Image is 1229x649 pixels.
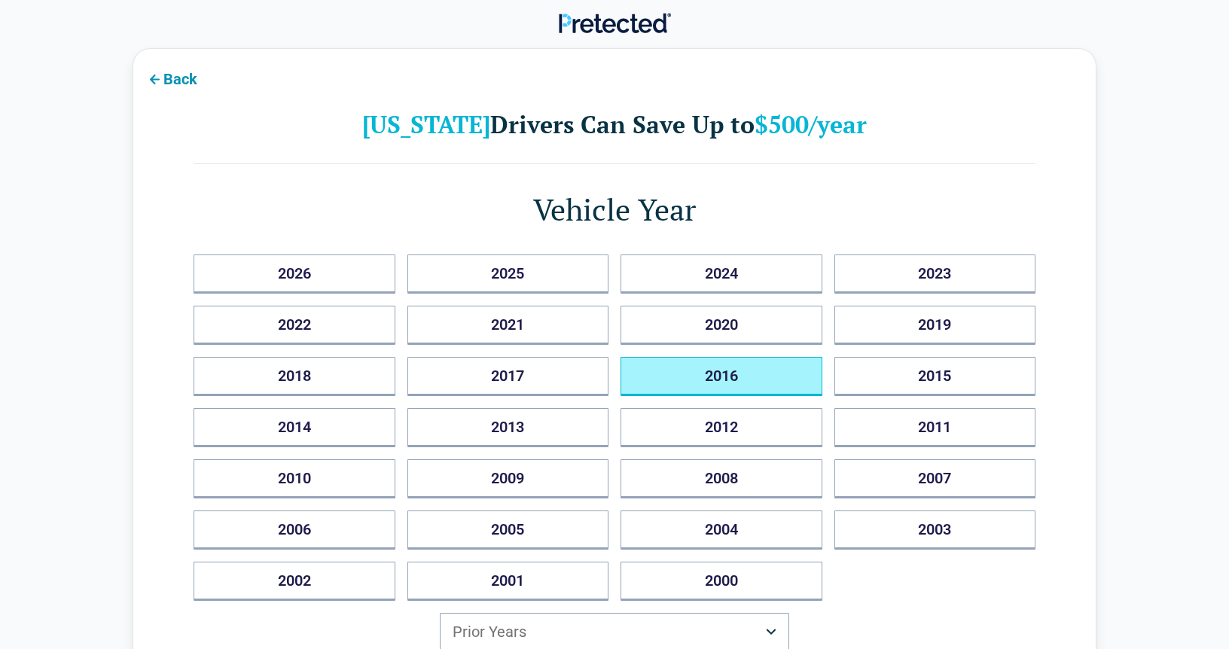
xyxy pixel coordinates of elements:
[621,510,822,550] button: 2004
[194,562,395,601] button: 2002
[834,306,1036,345] button: 2019
[194,408,395,447] button: 2014
[834,459,1036,498] button: 2007
[194,459,395,498] button: 2010
[194,357,395,396] button: 2018
[194,188,1035,230] h1: Vehicle Year
[407,357,609,396] button: 2017
[621,254,822,294] button: 2024
[407,562,609,601] button: 2001
[407,408,609,447] button: 2013
[834,510,1036,550] button: 2003
[407,254,609,294] button: 2025
[194,510,395,550] button: 2006
[621,459,822,498] button: 2008
[621,306,822,345] button: 2020
[407,306,609,345] button: 2021
[621,562,822,601] button: 2000
[621,357,822,396] button: 2016
[407,459,609,498] button: 2009
[362,108,490,140] b: [US_STATE]
[755,108,867,140] b: $500/year
[834,408,1036,447] button: 2011
[621,408,822,447] button: 2012
[834,254,1036,294] button: 2023
[194,109,1035,139] h2: Drivers Can Save Up to
[407,510,609,550] button: 2005
[194,254,395,294] button: 2026
[133,61,209,95] button: Back
[834,357,1036,396] button: 2015
[194,306,395,345] button: 2022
